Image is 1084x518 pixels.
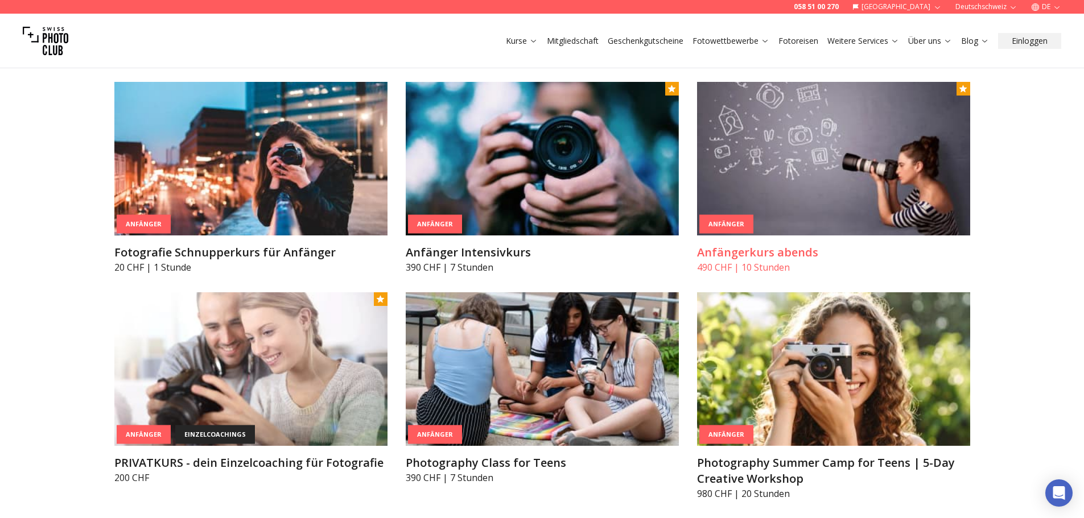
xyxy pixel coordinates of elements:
[823,33,904,49] button: Weitere Services
[794,2,839,11] a: 058 51 00 270
[506,35,538,47] a: Kurse
[908,35,952,47] a: Über uns
[688,33,774,49] button: Fotowettbewerbe
[408,425,462,444] div: Anfänger
[114,82,388,235] img: Fotografie Schnupperkurs für Anfänger
[904,33,957,49] button: Über uns
[699,215,753,234] div: Anfänger
[697,82,970,274] a: Anfängerkurs abendsAnfängerAnfängerkurs abends490 CHF | 10 Stunden
[1045,479,1073,507] div: Open Intercom Messenger
[697,487,970,500] p: 980 CHF | 20 Stunden
[547,35,599,47] a: Mitgliedschaft
[697,292,970,500] a: Photography Summer Camp for Teens | 5-Day Creative WorkshopAnfängerPhotography Summer Camp for Te...
[827,35,899,47] a: Weitere Services
[542,33,603,49] button: Mitgliedschaft
[608,35,683,47] a: Geschenkgutscheine
[697,245,970,260] h3: Anfängerkurs abends
[406,292,679,446] img: Photography Class for Teens
[114,245,388,260] h3: Fotografie Schnupperkurs für Anfänger
[406,245,679,260] h3: Anfänger Intensivkurs
[114,82,388,274] a: Fotografie Schnupperkurs für AnfängerAnfängerFotografie Schnupperkurs für Anfänger20 CHF | 1 Stunde
[406,471,679,484] p: 390 CHF | 7 Stunden
[117,215,171,234] div: Anfänger
[114,455,388,471] h3: PRIVATKURS - dein Einzelcoaching für Fotografie
[998,33,1061,49] button: Einloggen
[957,33,994,49] button: Blog
[603,33,688,49] button: Geschenkgutscheine
[774,33,823,49] button: Fotoreisen
[408,215,462,234] div: Anfänger
[114,292,388,446] img: PRIVATKURS - dein Einzelcoaching für Fotografie
[406,455,679,471] h3: Photography Class for Teens
[114,471,388,484] p: 200 CHF
[699,425,753,444] div: Anfänger
[778,35,818,47] a: Fotoreisen
[406,82,679,235] img: Anfänger Intensivkurs
[697,260,970,274] p: 490 CHF | 10 Stunden
[697,292,970,446] img: Photography Summer Camp for Teens | 5-Day Creative Workshop
[406,260,679,274] p: 390 CHF | 7 Stunden
[406,292,679,484] a: Photography Class for TeensAnfängerPhotography Class for Teens390 CHF | 7 Stunden
[117,425,171,444] div: Anfänger
[961,35,989,47] a: Blog
[114,260,388,274] p: 20 CHF | 1 Stunde
[114,292,388,484] a: PRIVATKURS - dein Einzelcoaching für FotografieAnfängereinzelcoachingsPRIVATKURS - dein Einzelcoa...
[697,455,970,487] h3: Photography Summer Camp for Teens | 5-Day Creative Workshop
[697,82,970,235] img: Anfängerkurs abends
[175,425,255,444] div: einzelcoachings
[693,35,769,47] a: Fotowettbewerbe
[501,33,542,49] button: Kurse
[406,82,679,274] a: Anfänger IntensivkursAnfängerAnfänger Intensivkurs390 CHF | 7 Stunden
[23,18,68,64] img: Swiss photo club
